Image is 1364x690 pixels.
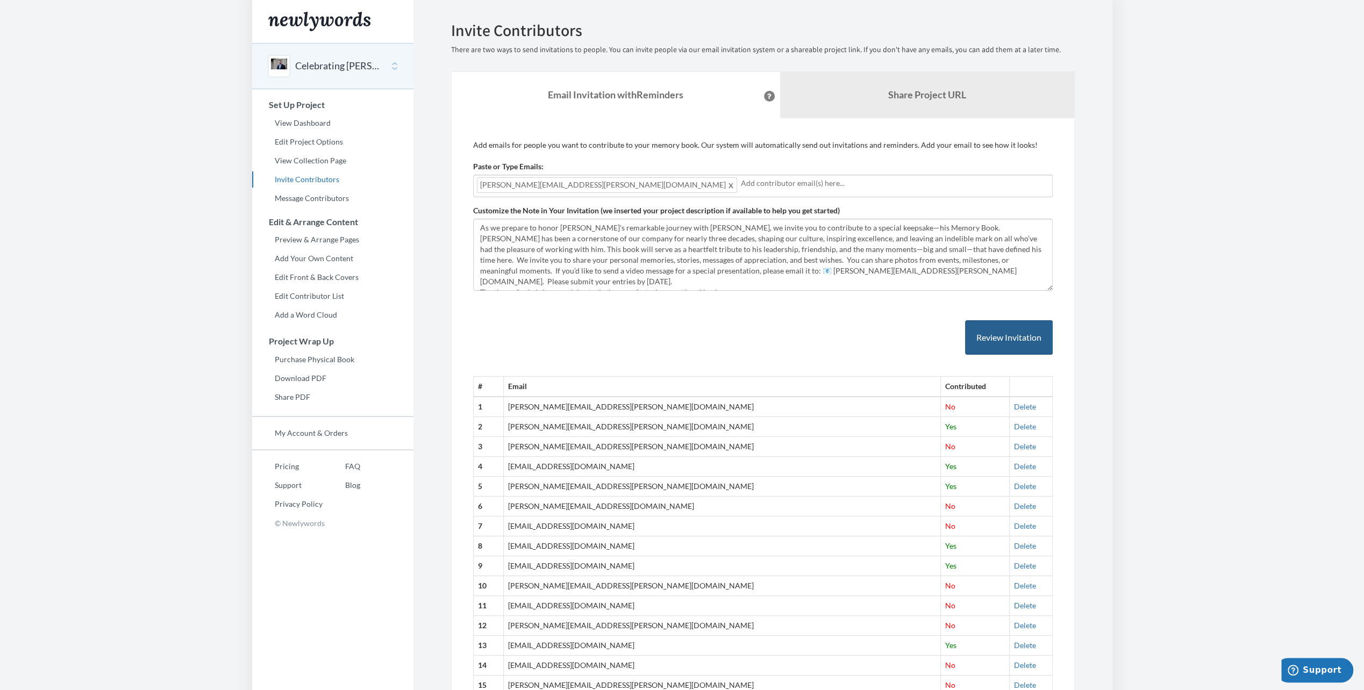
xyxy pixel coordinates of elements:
[945,402,955,411] span: No
[473,536,503,556] th: 8
[1014,561,1036,570] a: Delete
[945,680,955,689] span: No
[965,320,1053,355] button: Review Invitation
[945,581,955,590] span: No
[252,134,413,150] a: Edit Project Options
[945,660,955,670] span: No
[1014,442,1036,451] a: Delete
[252,307,413,323] a: Add a Word Cloud
[252,351,413,368] a: Purchase Physical Book
[1014,601,1036,610] a: Delete
[473,457,503,477] th: 4
[945,442,955,451] span: No
[473,636,503,656] th: 13
[451,45,1075,55] p: There are two ways to send invitations to people. You can invite people via our email invitation ...
[268,12,370,31] img: Newlywords logo
[945,621,955,630] span: No
[1014,581,1036,590] a: Delete
[473,161,544,172] label: Paste or Type Emails:
[503,616,940,636] td: [PERSON_NAME][EMAIL_ADDRESS][PERSON_NAME][DOMAIN_NAME]
[473,437,503,457] th: 3
[741,177,1049,189] input: Add contributor email(s) here...
[503,636,940,656] td: [EMAIL_ADDRESS][DOMAIN_NAME]
[253,336,413,346] h3: Project Wrap Up
[548,89,683,100] strong: Email Invitation with Reminders
[473,596,503,616] th: 11
[1014,680,1036,689] a: Delete
[473,205,840,216] label: Customize the Note in Your Invitation (we inserted your project description if available to help ...
[252,269,413,285] a: Edit Front & Back Covers
[1014,641,1036,650] a: Delete
[473,397,503,416] th: 1
[252,115,413,131] a: View Dashboard
[945,422,956,431] span: Yes
[940,377,1009,397] th: Contributed
[473,656,503,675] th: 14
[503,417,940,437] td: [PERSON_NAME][EMAIL_ADDRESS][PERSON_NAME][DOMAIN_NAME]
[295,59,382,73] button: Celebrating [PERSON_NAME]
[323,477,360,493] a: Blog
[1014,621,1036,630] a: Delete
[473,516,503,536] th: 7
[473,219,1053,291] textarea: Celebrating the Legacy of [PERSON_NAME]; A Tribute to Nearly 30 Years at DataScan As we prepare t...
[1014,422,1036,431] a: Delete
[1014,660,1036,670] a: Delete
[945,541,956,550] span: Yes
[473,576,503,596] th: 10
[252,425,413,441] a: My Account & Orders
[945,561,956,570] span: Yes
[253,217,413,227] h3: Edit & Arrange Content
[1014,521,1036,530] a: Delete
[503,556,940,576] td: [EMAIL_ADDRESS][DOMAIN_NAME]
[252,496,323,512] a: Privacy Policy
[252,370,413,386] a: Download PDF
[503,596,940,616] td: [EMAIL_ADDRESS][DOMAIN_NAME]
[503,656,940,675] td: [EMAIL_ADDRESS][DOMAIN_NAME]
[252,389,413,405] a: Share PDF
[252,477,323,493] a: Support
[473,616,503,636] th: 12
[477,177,737,193] span: [PERSON_NAME][EMAIL_ADDRESS][PERSON_NAME][DOMAIN_NAME]
[473,477,503,497] th: 5
[1014,501,1036,511] a: Delete
[473,417,503,437] th: 2
[451,21,1075,39] h2: Invite Contributors
[252,515,413,531] p: © Newlywords
[1014,481,1036,491] a: Delete
[945,601,955,610] span: No
[252,232,413,248] a: Preview & Arrange Pages
[1281,658,1353,685] iframe: Opens a widget where you can chat to one of our agents
[503,516,940,536] td: [EMAIL_ADDRESS][DOMAIN_NAME]
[473,497,503,516] th: 6
[503,377,940,397] th: Email
[253,100,413,110] h3: Set Up Project
[473,556,503,576] th: 9
[1014,462,1036,471] a: Delete
[945,641,956,650] span: Yes
[252,171,413,188] a: Invite Contributors
[945,462,956,471] span: Yes
[252,190,413,206] a: Message Contributors
[945,501,955,511] span: No
[252,288,413,304] a: Edit Contributor List
[503,457,940,477] td: [EMAIL_ADDRESS][DOMAIN_NAME]
[503,437,940,457] td: [PERSON_NAME][EMAIL_ADDRESS][PERSON_NAME][DOMAIN_NAME]
[252,458,323,475] a: Pricing
[503,576,940,596] td: [PERSON_NAME][EMAIL_ADDRESS][PERSON_NAME][DOMAIN_NAME]
[945,521,955,530] span: No
[252,153,413,169] a: View Collection Page
[503,477,940,497] td: [PERSON_NAME][EMAIL_ADDRESS][PERSON_NAME][DOMAIN_NAME]
[252,250,413,267] a: Add Your Own Content
[888,89,966,100] b: Share Project URL
[503,497,940,516] td: [PERSON_NAME][EMAIL_ADDRESS][DOMAIN_NAME]
[473,377,503,397] th: #
[945,481,956,491] span: Yes
[503,397,940,416] td: [PERSON_NAME][EMAIL_ADDRESS][PERSON_NAME][DOMAIN_NAME]
[323,458,360,475] a: FAQ
[1014,402,1036,411] a: Delete
[473,140,1053,150] p: Add emails for people you want to contribute to your memory book. Our system will automatically s...
[503,536,940,556] td: [EMAIL_ADDRESS][DOMAIN_NAME]
[1014,541,1036,550] a: Delete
